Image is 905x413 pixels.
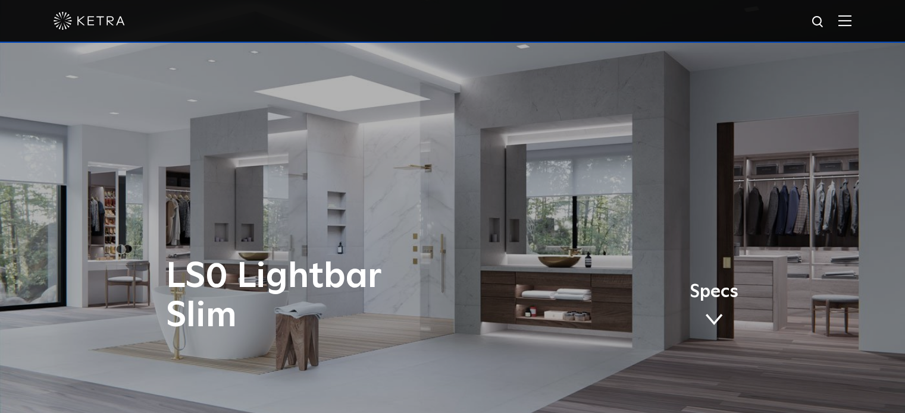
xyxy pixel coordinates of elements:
[690,283,738,301] span: Specs
[690,283,738,330] a: Specs
[811,15,826,30] img: search icon
[54,12,125,30] img: ketra-logo-2019-white
[166,257,502,336] h1: LS0 Lightbar Slim
[838,15,851,26] img: Hamburger%20Nav.svg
